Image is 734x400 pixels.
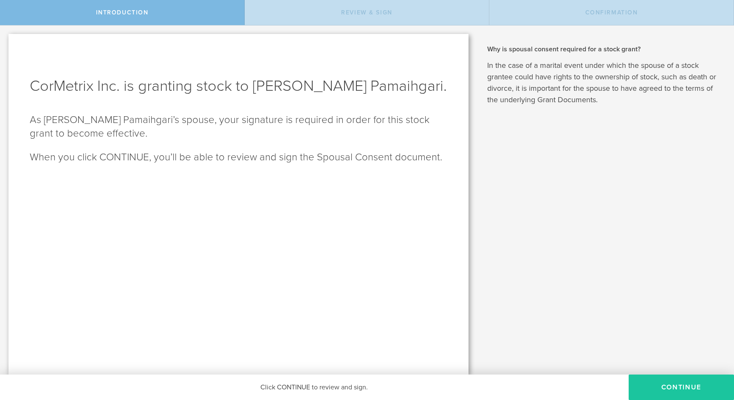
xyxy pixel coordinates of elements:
iframe: Chat Widget [692,334,734,375]
button: CONTINUE [629,375,734,400]
span: Review & Sign [341,9,392,16]
p: As [PERSON_NAME] Pamaihgari’s spouse, your signature is required in order for this stock grant to... [30,113,447,140]
span: Confirmation [585,9,638,16]
h1: CorMetrix Inc. is granting stock to [PERSON_NAME] Pamaihgari. [30,76,447,96]
p: When you click CONTINUE, you’ll be able to review and sign the Spousal Consent document. [30,151,447,164]
span: Introduction [96,9,149,16]
h2: Why is spousal consent required for a stock grant? [487,45,721,54]
p: In the case of a marital event under which the spouse of a stock grantee could have rights to the... [487,60,721,106]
